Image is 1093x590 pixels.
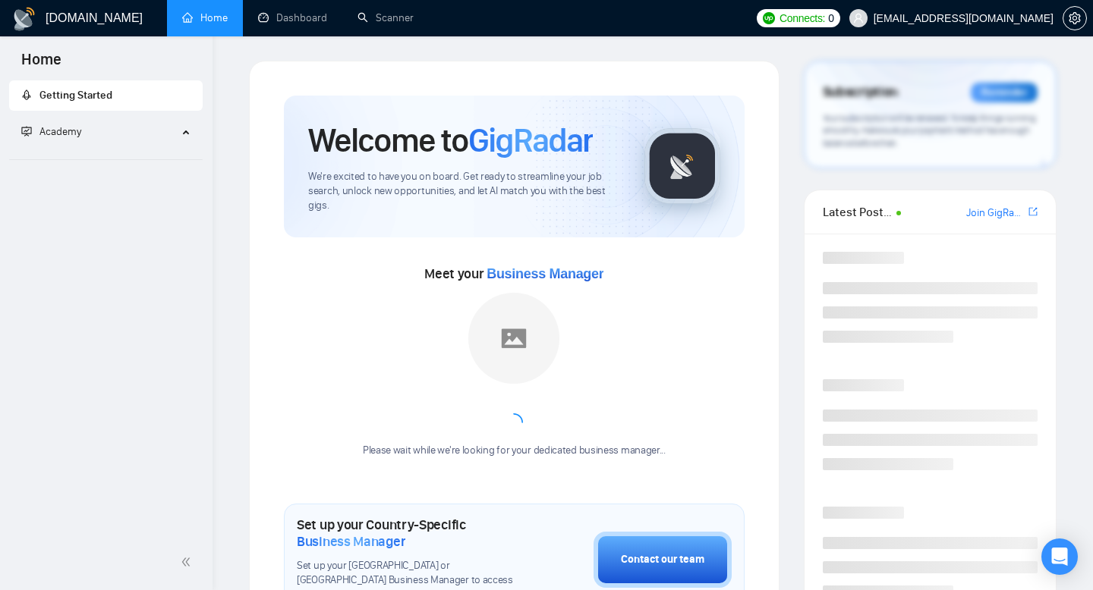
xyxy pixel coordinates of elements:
[297,533,405,550] span: Business Manager
[971,83,1038,102] div: Reminder
[12,7,36,31] img: logo
[1063,12,1087,24] a: setting
[258,11,327,24] a: dashboardDashboard
[823,80,898,105] span: Subscription
[1041,538,1078,575] div: Open Intercom Messenger
[21,125,81,138] span: Academy
[594,532,732,588] button: Contact our team
[828,10,834,27] span: 0
[39,125,81,138] span: Academy
[621,551,704,568] div: Contact our team
[358,11,414,24] a: searchScanner
[487,266,603,281] span: Business Manager
[966,205,1025,221] a: Join GigRadar Slack Community
[468,120,593,161] span: GigRadar
[1028,206,1038,218] span: export
[644,128,720,204] img: gigradar-logo.png
[39,89,112,102] span: Getting Started
[354,444,675,458] div: Please wait while we're looking for your dedicated business manager...
[308,120,593,161] h1: Welcome to
[763,12,775,24] img: upwork-logo.png
[505,413,523,432] span: loading
[823,112,1036,149] span: Your subscription will be renewed. To keep things running smoothly, make sure your payment method...
[1063,6,1087,30] button: setting
[468,293,559,384] img: placeholder.png
[780,10,825,27] span: Connects:
[21,126,32,137] span: fund-projection-screen
[21,89,32,100] span: rocket
[823,202,892,221] span: Latest Posts from the GigRadar Community
[297,516,518,550] h1: Set up your Country-Specific
[424,265,603,282] span: Meet your
[9,49,74,80] span: Home
[9,153,203,163] li: Academy Homepage
[308,170,620,213] span: We're excited to have you on board. Get ready to streamline your job search, unlock new opportuni...
[853,13,864,24] span: user
[9,80,203,111] li: Getting Started
[1063,12,1086,24] span: setting
[182,11,228,24] a: homeHome
[1028,205,1038,219] a: export
[181,554,196,570] span: double-left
